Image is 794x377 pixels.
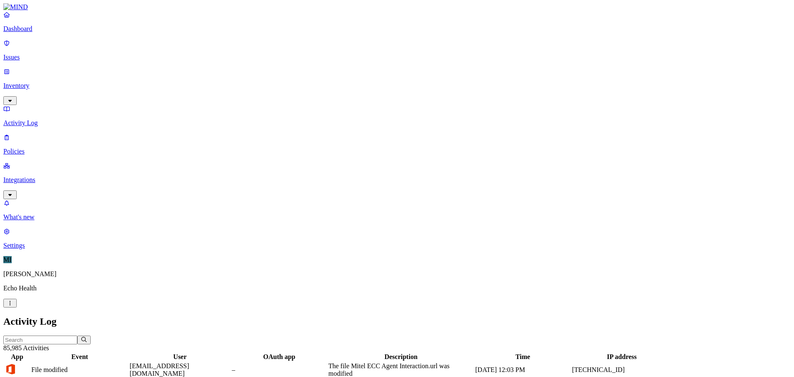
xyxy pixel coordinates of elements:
div: Time [475,353,570,361]
h2: Activity Log [3,316,791,327]
a: Settings [3,228,791,249]
a: Integrations [3,162,791,198]
span: [DATE] 12:03 PM [475,366,525,373]
div: IP address [572,353,672,361]
p: Inventory [3,82,791,90]
div: Event [31,353,128,361]
span: MI [3,256,12,263]
span: – [232,366,235,373]
div: File modified [31,366,128,374]
div: Description [328,353,474,361]
p: What's new [3,213,791,221]
a: MIND [3,3,791,11]
p: Activity Log [3,119,791,127]
p: Dashboard [3,25,791,33]
a: Dashboard [3,11,791,33]
p: Settings [3,242,791,249]
p: [PERSON_NAME] [3,270,791,278]
p: Echo Health [3,285,791,292]
div: [TECHNICAL_ID] [572,366,672,374]
span: 85,985 Activities [3,344,49,351]
input: Search [3,336,77,344]
a: What's new [3,199,791,221]
img: MIND [3,3,28,11]
div: App [5,353,30,361]
p: Issues [3,54,791,61]
p: Integrations [3,176,791,184]
img: office-365 [5,363,16,375]
a: Issues [3,39,791,61]
p: Policies [3,148,791,155]
a: Activity Log [3,105,791,127]
span: [EMAIL_ADDRESS][DOMAIN_NAME] [130,362,189,377]
a: Inventory [3,68,791,104]
a: Policies [3,133,791,155]
div: User [130,353,230,361]
div: OAuth app [232,353,327,361]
